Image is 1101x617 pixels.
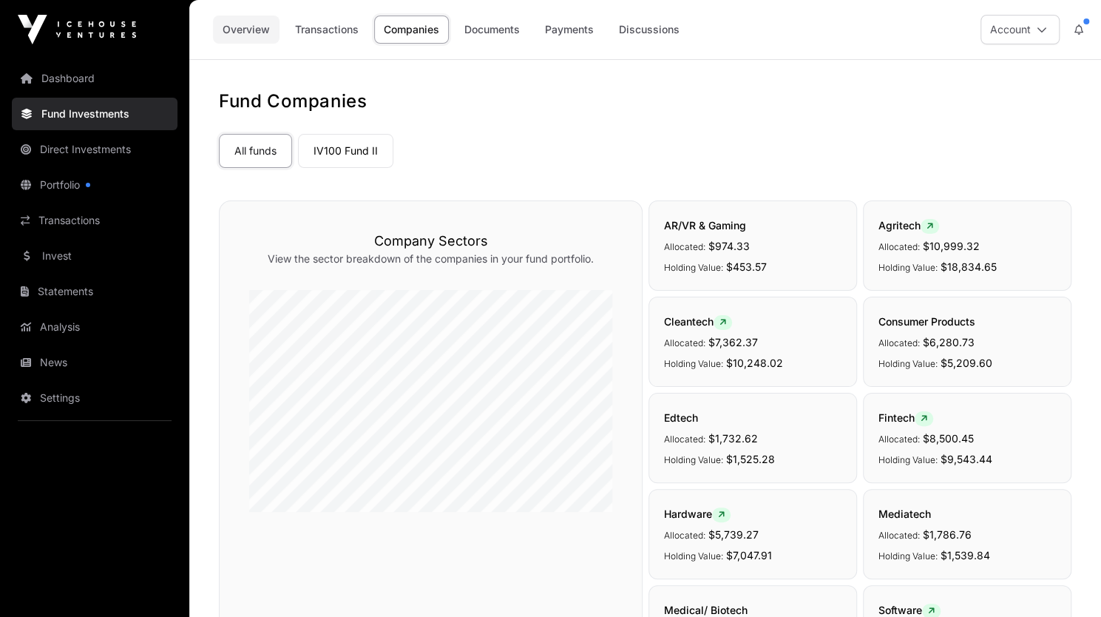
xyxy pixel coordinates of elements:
[664,530,705,541] span: Allocated:
[664,550,723,562] span: Holding Value:
[455,16,529,44] a: Documents
[249,252,612,266] p: View the sector breakdown of the companies in your fund portfolio.
[249,231,612,252] h3: Company Sectors
[12,311,177,343] a: Analysis
[708,528,759,541] span: $5,739.27
[878,530,920,541] span: Allocated:
[664,358,723,369] span: Holding Value:
[664,241,705,252] span: Allocated:
[941,549,990,562] span: $1,539.84
[12,62,177,95] a: Dashboard
[878,219,939,232] span: Agritech
[726,453,775,465] span: $1,525.28
[878,604,941,616] span: Software
[374,16,449,44] a: Companies
[12,240,177,272] a: Invest
[12,204,177,237] a: Transactions
[878,434,920,445] span: Allocated:
[923,432,974,445] span: $8,500.45
[923,240,980,252] span: $10,999.32
[941,357,992,369] span: $5,209.60
[878,411,933,424] span: Fintech
[726,260,767,273] span: $453.57
[878,241,920,252] span: Allocated:
[726,357,783,369] span: $10,248.02
[664,604,748,616] span: Medical/ Biotech
[535,16,603,44] a: Payments
[12,169,177,201] a: Portfolio
[664,315,732,328] span: Cleantech
[664,337,705,348] span: Allocated:
[18,15,136,44] img: Icehouse Ventures Logo
[708,240,750,252] span: $974.33
[878,262,938,273] span: Holding Value:
[923,528,972,541] span: $1,786.76
[12,275,177,308] a: Statements
[878,508,931,520] span: Mediatech
[219,134,292,168] a: All funds
[878,337,920,348] span: Allocated:
[285,16,368,44] a: Transactions
[12,98,177,130] a: Fund Investments
[1027,546,1101,617] iframe: Chat Widget
[298,134,393,168] a: IV100 Fund II
[941,453,992,465] span: $9,543.44
[878,315,975,328] span: Consumer Products
[664,411,698,424] span: Edtech
[923,336,975,348] span: $6,280.73
[664,219,746,232] span: AR/VR & Gaming
[664,454,723,465] span: Holding Value:
[664,508,731,520] span: Hardware
[708,432,758,445] span: $1,732.62
[219,90,1071,113] h1: Fund Companies
[664,262,723,273] span: Holding Value:
[708,336,758,348] span: $7,362.37
[878,358,938,369] span: Holding Value:
[12,346,177,379] a: News
[664,434,705,445] span: Allocated:
[213,16,280,44] a: Overview
[726,549,772,562] span: $7,047.91
[609,16,689,44] a: Discussions
[878,550,938,562] span: Holding Value:
[12,382,177,414] a: Settings
[878,454,938,465] span: Holding Value:
[12,133,177,166] a: Direct Investments
[980,15,1060,44] button: Account
[941,260,997,273] span: $18,834.65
